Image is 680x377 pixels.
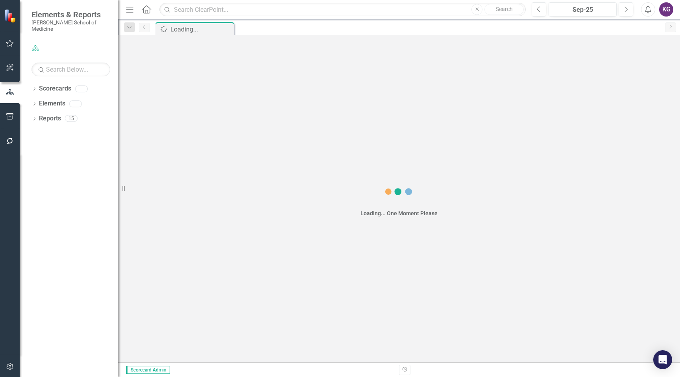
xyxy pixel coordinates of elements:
[65,115,78,122] div: 15
[170,24,232,34] div: Loading...
[39,114,61,123] a: Reports
[31,19,110,32] small: [PERSON_NAME] School of Medicine
[653,350,672,369] div: Open Intercom Messenger
[159,3,526,17] input: Search ClearPoint...
[496,6,513,12] span: Search
[659,2,673,17] button: KG
[31,63,110,76] input: Search Below...
[4,9,18,23] img: ClearPoint Strategy
[360,209,438,217] div: Loading... One Moment Please
[126,366,170,374] span: Scorecard Admin
[549,2,617,17] button: Sep-25
[31,10,110,19] span: Elements & Reports
[39,99,65,108] a: Elements
[484,4,524,15] button: Search
[39,84,71,93] a: Scorecards
[551,5,614,15] div: Sep-25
